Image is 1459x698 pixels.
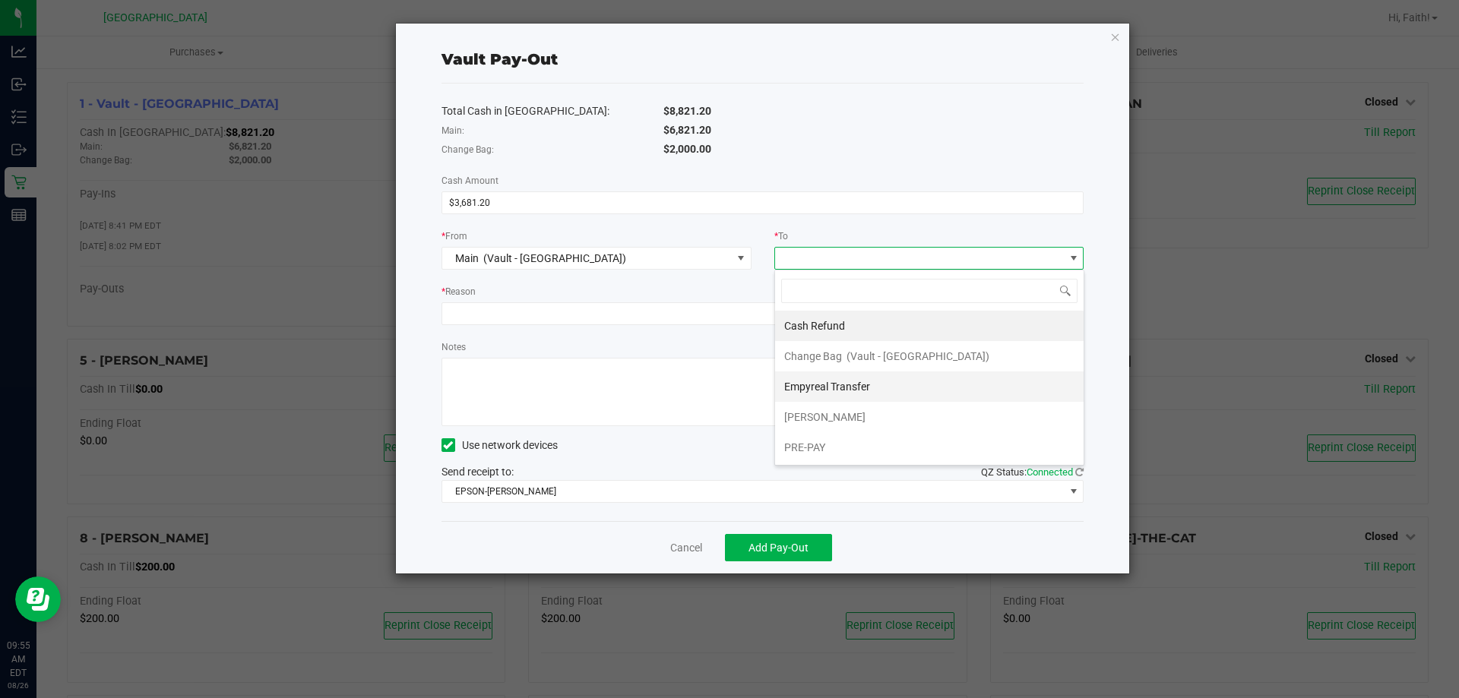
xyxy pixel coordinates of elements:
[784,350,842,362] span: Change Bag
[784,411,866,423] span: [PERSON_NAME]
[784,381,870,393] span: Empyreal Transfer
[441,105,609,117] span: Total Cash in [GEOGRAPHIC_DATA]:
[15,576,61,622] iframe: Resource center
[442,481,1065,502] span: EPSON-[PERSON_NAME]
[663,105,711,117] span: $8,821.20
[441,285,476,298] label: Reason
[441,466,514,478] span: Send receipt to:
[784,320,845,332] span: Cash Refund
[725,534,832,561] button: Add Pay-Out
[455,252,479,264] span: Main
[441,48,558,71] div: Vault Pay-Out
[981,466,1084,478] span: QZ Status:
[663,124,711,136] span: $6,821.20
[663,143,711,155] span: $2,000.00
[441,175,498,186] span: Cash Amount
[483,252,626,264] span: (Vault - [GEOGRAPHIC_DATA])
[847,350,989,362] span: (Vault - [GEOGRAPHIC_DATA])
[441,437,558,453] label: Use network devices
[441,229,467,243] label: From
[748,542,809,554] span: Add Pay-Out
[441,125,464,136] span: Main:
[1027,466,1073,478] span: Connected
[784,441,825,453] span: PRE-PAY
[774,229,788,243] label: To
[670,540,702,556] a: Cancel
[441,144,494,155] span: Change Bag:
[441,340,466,354] label: Notes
